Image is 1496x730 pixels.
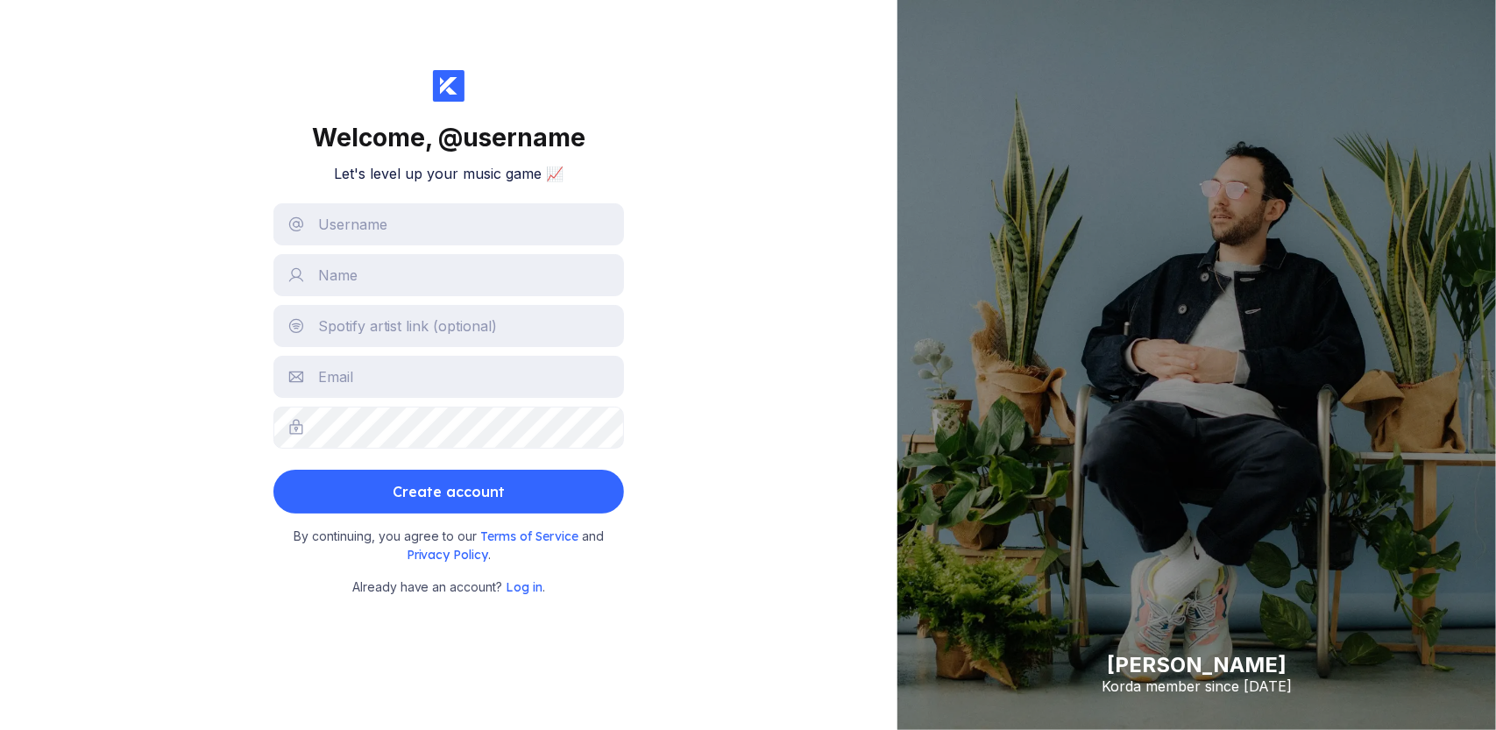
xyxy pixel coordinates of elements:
[352,578,546,597] small: Already have an account? .
[273,470,624,514] button: Create account
[282,528,615,563] small: By continuing, you agree to our and .
[463,123,585,152] span: username
[1102,677,1292,695] div: Korda member since [DATE]
[407,547,489,563] span: Privacy Policy
[393,474,505,509] div: Create account
[480,528,582,544] span: Terms of Service
[438,123,463,152] span: @
[273,356,624,398] input: Email
[273,305,624,347] input: Spotify artist link (optional)
[507,579,543,594] a: Log in
[507,579,543,595] span: Log in
[334,165,564,182] h2: Let's level up your music game 📈
[273,254,624,296] input: Name
[312,123,585,152] div: Welcome,
[1102,652,1292,677] div: [PERSON_NAME]
[480,528,582,543] a: Terms of Service
[273,203,624,245] input: Username
[407,547,489,562] a: Privacy Policy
